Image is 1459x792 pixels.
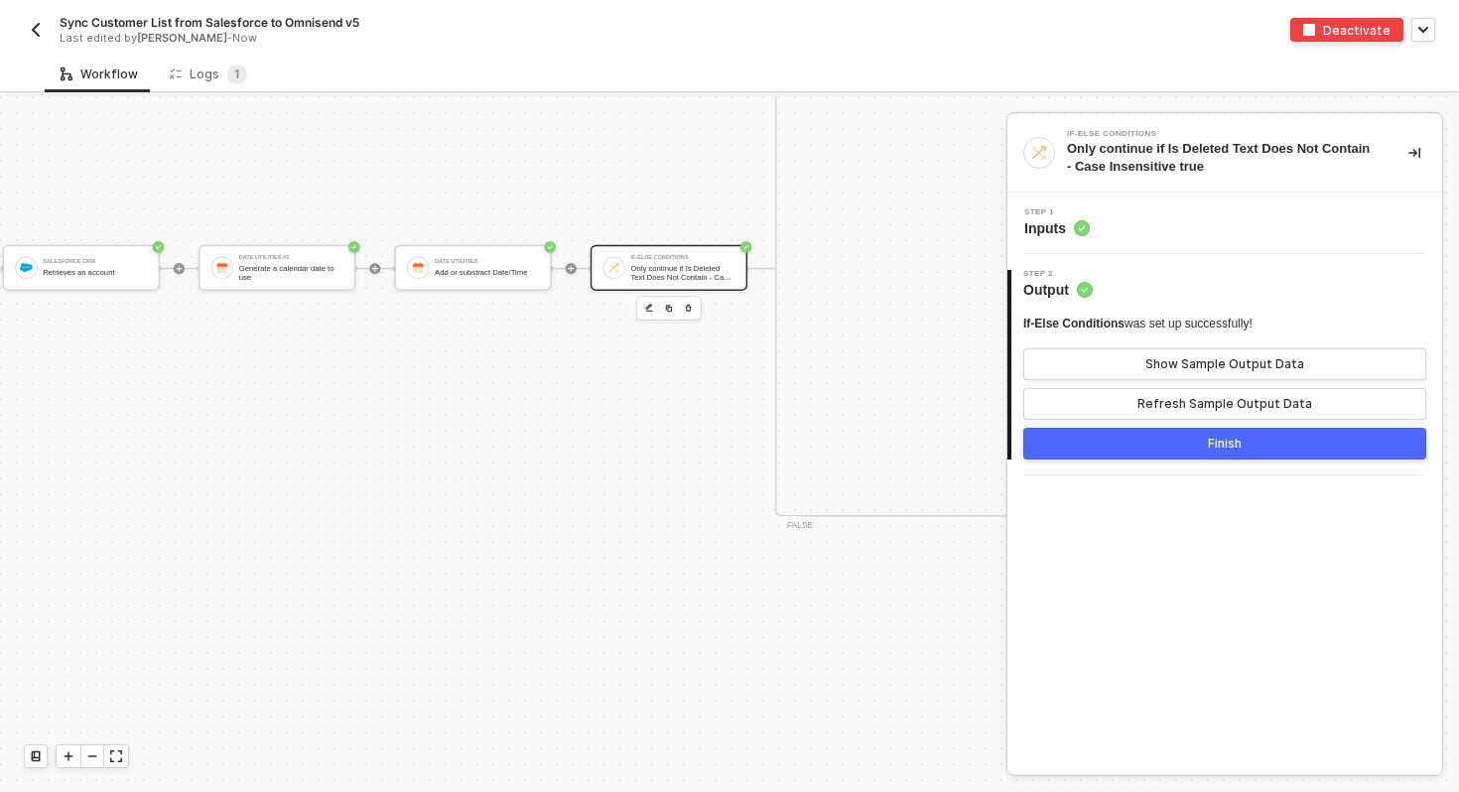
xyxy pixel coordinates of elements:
img: icon [20,261,33,274]
div: Finish [1208,436,1242,452]
span: icon-success-page [153,241,164,252]
div: Show Sample Output Data [1145,356,1304,372]
img: copy-block [665,304,673,312]
div: Logs [170,65,247,84]
div: If-Else Conditions [630,254,734,260]
img: integration-icon [1030,144,1048,162]
div: Add or substract Date/Time [435,268,539,277]
button: Refresh Sample Output Data [1023,388,1426,420]
span: icon-play [63,750,74,762]
div: Step 1Inputs [1007,208,1442,238]
img: icon [412,261,425,274]
div: Only continue if Is Deleted Text Does Not Contain - Case Insensitive true [630,263,734,281]
button: copy-block [661,300,678,317]
span: If-Else Conditions [1023,317,1125,330]
img: icon [216,261,229,274]
img: back [28,22,44,38]
span: [PERSON_NAME] [137,31,227,45]
span: Step 2 [1023,270,1093,278]
span: icon-expand [110,750,122,762]
img: icon [607,261,620,274]
span: icon-success-page [545,241,556,252]
button: back [24,18,48,42]
span: 1 [234,66,240,81]
span: Inputs [1024,218,1090,238]
span: icon-collapse-right [1408,147,1420,159]
span: icon-success-page [348,241,359,252]
button: Show Sample Output Data [1023,348,1426,380]
button: deactivateDeactivate [1290,18,1403,42]
img: deactivate [1303,24,1315,36]
div: Date Utilities #2 [239,254,343,260]
span: Sync Customer List from Salesforce to Omnisend v5 [60,14,359,31]
sup: 1 [227,65,247,84]
div: Deactivate [1323,22,1391,39]
span: Step 1 [1024,208,1090,216]
div: Refresh Sample Output Data [1137,396,1312,412]
img: edit-cred [645,303,653,312]
button: edit-cred [641,300,658,317]
span: icon-success-page [740,241,751,252]
div: If-Else Conditions [1067,130,1365,138]
div: Salesforce CRM [43,258,147,264]
div: Generate a calendar date to use [239,263,343,281]
div: Step 2Output If-Else Conditionswas set up successfully!Show Sample Output DataRefresh Sample Outp... [1007,270,1442,460]
span: icon-play [371,264,379,272]
div: Last edited by - Now [60,31,684,46]
button: Finish [1023,428,1426,460]
div: Workflow [61,66,138,82]
span: icon-play [567,264,575,272]
span: Output [1023,280,1093,300]
div: Retrieves an account [43,268,147,277]
span: icon-minus [86,750,98,762]
span: icon-play [175,264,183,272]
div: was set up successfully! [1023,316,1253,332]
div: FALSE [787,519,813,532]
div: Only continue if Is Deleted Text Does Not Contain - Case Insensitive true [1067,140,1377,176]
div: Date Utilities [435,258,539,264]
